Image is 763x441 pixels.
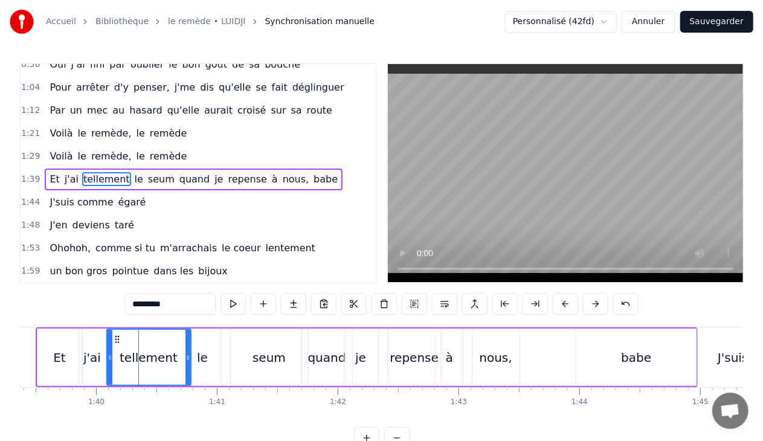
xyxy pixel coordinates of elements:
[113,80,130,94] span: d'y
[21,150,40,163] span: 1:29
[197,264,228,278] span: bijoux
[712,393,749,429] a: Ouvrir le chat
[89,57,106,71] span: fini
[21,265,40,277] span: 1:59
[680,11,753,33] button: Sauvegarder
[75,80,111,94] span: arrêter
[95,16,149,28] a: Bibliothèque
[21,59,40,71] span: 0:56
[71,218,111,232] span: deviens
[152,264,195,278] span: dans les
[451,398,467,407] div: 1:43
[446,349,453,367] div: à
[83,349,101,367] div: j'ai
[265,241,317,255] span: lentement
[253,349,286,367] div: seum
[231,57,245,71] span: de
[53,349,65,367] div: Et
[263,57,301,71] span: bouche
[77,126,88,140] span: le
[120,349,178,367] div: tellement
[108,57,127,71] span: par
[271,80,289,94] span: fait
[271,172,279,186] span: à
[134,172,144,186] span: le
[70,57,86,71] span: j'ai
[86,103,109,117] span: mec
[227,172,268,186] span: repense
[117,195,147,209] span: égaré
[209,398,225,407] div: 1:41
[21,127,40,140] span: 1:21
[622,11,675,33] button: Annuler
[181,57,202,71] span: bon
[69,103,83,117] span: un
[48,149,74,163] span: Voilà
[90,126,133,140] span: remède,
[282,172,311,186] span: nous,
[270,103,288,117] span: sur
[197,349,208,367] div: le
[571,398,588,407] div: 1:44
[48,80,72,94] span: Pour
[88,398,105,407] div: 1:40
[135,149,146,163] span: le
[135,126,146,140] span: le
[48,218,68,232] span: J'en
[173,80,196,94] span: j'me
[221,241,262,255] span: le coeur
[63,172,80,186] span: j'ai
[306,103,333,117] span: route
[167,57,178,71] span: le
[159,241,218,255] span: m'arrachais
[48,103,66,117] span: Par
[48,264,108,278] span: un bon gros
[21,105,40,117] span: 1:12
[46,16,375,28] nav: breadcrumb
[204,57,228,71] span: goût
[21,173,40,185] span: 1:39
[308,349,346,367] div: quand
[46,16,76,28] a: Accueil
[355,349,366,367] div: je
[129,57,165,71] span: oublier
[390,349,439,367] div: repense
[94,241,156,255] span: comme si tu
[111,103,126,117] span: au
[291,80,346,94] span: déglinguer
[132,80,171,94] span: penser,
[217,80,252,94] span: qu'elle
[90,149,133,163] span: remède,
[21,242,40,254] span: 1:53
[213,172,224,186] span: je
[479,349,512,367] div: nous,
[330,398,346,407] div: 1:42
[149,126,188,140] span: remède
[254,80,268,94] span: se
[21,196,40,208] span: 1:44
[48,195,114,209] span: J'suis comme
[128,103,164,117] span: hasard
[48,241,92,255] span: Ohohoh,
[236,103,267,117] span: croisé
[21,82,40,94] span: 1:04
[265,16,375,28] span: Synchronisation manuelle
[48,126,74,140] span: Voilà
[692,398,709,407] div: 1:45
[621,349,651,367] div: babe
[149,149,188,163] span: remède
[21,219,40,231] span: 1:48
[111,264,150,278] span: pointue
[178,172,211,186] span: quand
[166,103,201,117] span: qu'elle
[114,218,135,232] span: taré
[248,57,261,71] span: sa
[312,172,339,186] span: babe
[48,172,60,186] span: Et
[10,10,34,34] img: youka
[77,149,88,163] span: le
[147,172,176,186] span: seum
[203,103,234,117] span: aurait
[82,172,131,186] span: tellement
[48,57,67,71] span: Oui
